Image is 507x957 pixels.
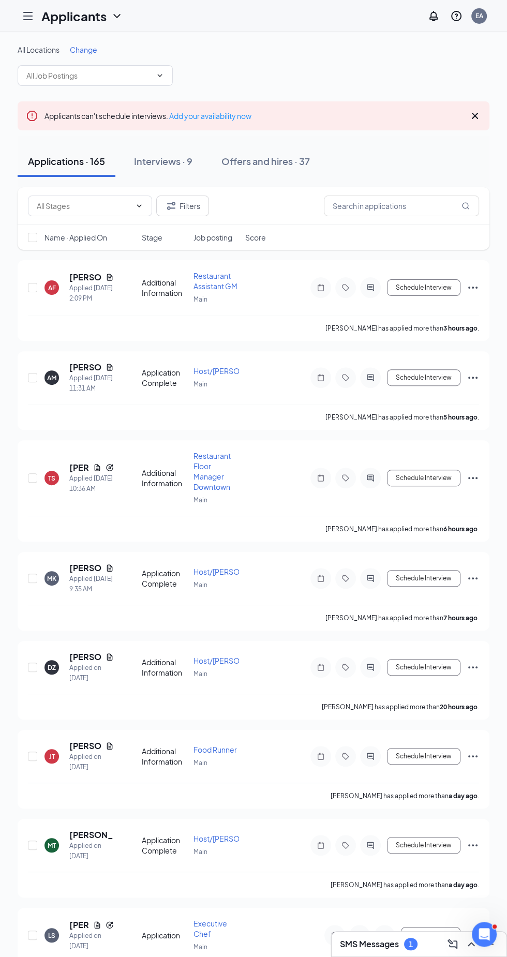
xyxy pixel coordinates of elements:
[364,841,377,849] svg: ActiveChat
[427,10,440,22] svg: Notifications
[193,366,272,376] span: Host/[PERSON_NAME]
[387,279,460,296] button: Schedule Interview
[325,614,479,622] p: [PERSON_NAME] has applied more than .
[22,10,34,22] svg: Hamburger
[193,745,237,754] span: Food Runner
[387,470,460,486] button: Schedule Interview
[142,277,187,298] div: Additional Information
[324,196,479,216] input: Search in applications
[47,373,56,382] div: AM
[70,45,97,54] span: Change
[465,938,478,950] svg: ChevronUp
[156,196,209,216] button: Filter Filters
[69,373,114,394] div: Applied [DATE] 11:31 AM
[48,474,55,483] div: TS
[467,750,479,762] svg: Ellipses
[165,200,177,212] svg: Filter
[69,919,89,931] h5: [PERSON_NAME]
[440,703,478,711] b: 20 hours ago
[315,474,327,482] svg: Note
[49,752,55,761] div: JT
[193,496,207,504] span: Main
[221,155,310,168] div: Offers and hires · 37
[387,748,460,765] button: Schedule Interview
[44,232,107,243] span: Name · Applied On
[387,837,460,854] button: Schedule Interview
[142,232,162,243] span: Stage
[28,155,105,168] div: Applications · 165
[169,111,251,121] a: Add your availability now
[106,921,114,929] svg: Reapply
[339,574,352,582] svg: Tag
[193,271,237,291] span: Restaurant Assistant GM
[364,474,377,482] svg: ActiveChat
[134,155,192,168] div: Interviews · 9
[106,653,114,661] svg: Document
[315,841,327,849] svg: Note
[93,921,101,929] svg: Document
[69,473,114,494] div: Applied [DATE] 10:36 AM
[315,373,327,382] svg: Note
[331,791,479,800] p: [PERSON_NAME] has applied more than .
[48,841,56,850] div: MT
[193,670,207,678] span: Main
[193,567,272,576] span: Host/[PERSON_NAME]
[193,848,207,856] span: Main
[443,525,478,533] b: 6 hours ago
[142,568,187,589] div: Application Complete
[331,880,479,889] p: [PERSON_NAME] has applied more than .
[325,324,479,333] p: [PERSON_NAME] has applied more than .
[387,369,460,386] button: Schedule Interview
[446,938,459,950] svg: ComposeMessage
[475,11,483,20] div: EA
[467,371,479,384] svg: Ellipses
[18,45,59,54] span: All Locations
[156,71,164,80] svg: ChevronDown
[315,663,327,671] svg: Note
[135,202,143,210] svg: ChevronDown
[449,792,478,800] b: a day ago
[26,70,152,81] input: All Job Postings
[467,472,479,484] svg: Ellipses
[193,581,207,589] span: Main
[467,661,479,674] svg: Ellipses
[69,462,89,473] h5: [PERSON_NAME]
[329,931,341,939] svg: Note
[193,943,207,951] span: Main
[245,232,266,243] span: Score
[48,663,56,672] div: DZ
[106,742,114,750] svg: Document
[142,367,187,388] div: Application Complete
[469,110,481,122] svg: Cross
[339,283,352,292] svg: Tag
[322,702,479,711] p: [PERSON_NAME] has applied more than .
[48,283,56,292] div: AF
[47,574,56,583] div: MK
[142,835,187,856] div: Application Complete
[339,373,352,382] svg: Tag
[443,413,478,421] b: 5 hours ago
[69,752,114,772] div: Applied on [DATE]
[467,929,479,941] svg: Ellipses
[69,574,114,594] div: Applied [DATE] 9:35 AM
[69,283,114,304] div: Applied [DATE] 2:09 PM
[142,930,187,940] div: Application
[325,525,479,533] p: [PERSON_NAME] has applied more than .
[340,938,399,950] h3: SMS Messages
[409,940,413,949] div: 1
[106,363,114,371] svg: Document
[387,570,460,587] button: Schedule Interview
[106,273,114,281] svg: Document
[387,659,460,676] button: Schedule Interview
[443,614,478,622] b: 7 hours ago
[463,936,480,952] button: ChevronUp
[142,468,187,488] div: Additional Information
[467,839,479,851] svg: Ellipses
[69,272,101,283] h5: [PERSON_NAME]
[69,931,114,951] div: Applied on [DATE]
[193,919,227,938] span: Executive Chef
[467,281,479,294] svg: Ellipses
[193,380,207,388] span: Main
[444,936,461,952] button: ComposeMessage
[41,7,107,25] h1: Applicants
